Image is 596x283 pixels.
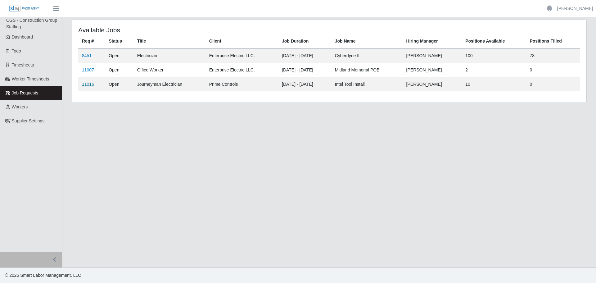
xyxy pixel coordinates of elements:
span: Worker Timesheets [12,76,49,81]
a: [PERSON_NAME] [557,5,593,12]
span: Timesheets [12,62,34,67]
td: Cyberdyne II [331,48,403,63]
td: Office Worker [133,63,205,77]
td: Open [105,48,133,63]
td: 0 [526,63,580,77]
td: 2 [462,63,526,77]
span: Job Requests [12,90,38,95]
td: [DATE] - [DATE] [278,48,331,63]
td: Midland Memorial POB [331,63,403,77]
td: 10 [462,77,526,92]
th: Title [133,34,205,49]
td: 78 [526,48,580,63]
td: 100 [462,48,526,63]
td: Intel Tool Install [331,77,403,92]
span: Workers [12,104,28,109]
th: Job Duration [278,34,331,49]
h4: Available Jobs [78,26,282,34]
a: 8451 [82,53,92,58]
td: 0 [526,77,580,92]
th: Job Name [331,34,403,49]
td: Enterprise Electric LLC. [205,48,278,63]
th: Client [205,34,278,49]
th: Positions Filled [526,34,580,49]
span: Todo [12,48,21,53]
th: Positions Available [462,34,526,49]
td: Open [105,63,133,77]
td: [DATE] - [DATE] [278,63,331,77]
td: Open [105,77,133,92]
img: SLM Logo [9,5,40,12]
td: Electrician [133,48,205,63]
td: [PERSON_NAME] [403,77,462,92]
span: CGS - Construction Group Staffing [6,18,57,29]
th: Hiring Manager [403,34,462,49]
span: © 2025 Smart Labor Management, LLC [5,273,81,278]
td: [PERSON_NAME] [403,63,462,77]
th: Req # [78,34,105,49]
td: Enterprise Electric LLC. [205,63,278,77]
span: Supplier Settings [12,118,45,123]
a: 11007 [82,67,94,72]
td: Journeyman Electrician [133,77,205,92]
th: Status [105,34,133,49]
a: 11016 [82,82,94,87]
span: Dashboard [12,34,33,39]
td: [PERSON_NAME] [403,48,462,63]
td: Prime Controls [205,77,278,92]
td: [DATE] - [DATE] [278,77,331,92]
